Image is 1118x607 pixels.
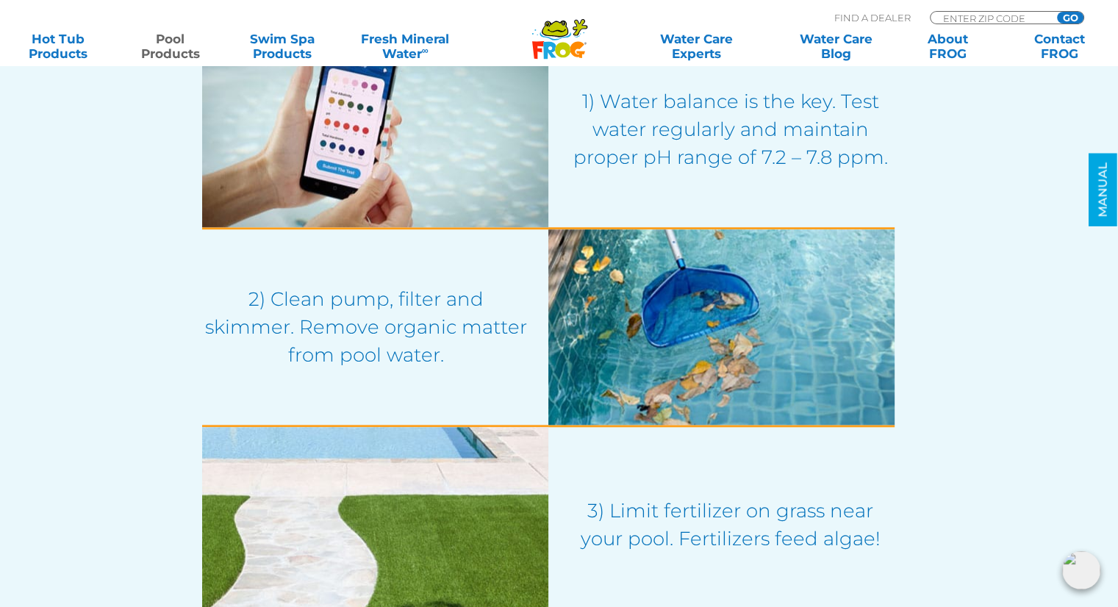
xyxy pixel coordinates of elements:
[1089,154,1117,226] a: MANUAL
[626,32,767,61] a: Water CareExperts
[202,285,530,369] p: 2) Clean pump, filter and skimmer. Remove organic matter from pool water.
[834,11,911,24] p: Find A Dealer
[548,229,895,425] img: frog-bam-algae-2
[1057,12,1083,24] input: GO
[202,32,548,227] img: frog-bam-algae-1
[239,32,326,61] a: Swim SpaProducts
[1062,551,1100,589] img: openIcon
[351,32,459,61] a: Fresh MineralWater∞
[567,87,895,171] p: 1) Water balance is the key. Test water regularly and maintain proper pH range of 7.2 – 7.8 ppm.
[942,12,1041,24] input: Zip Code Form
[1017,32,1103,61] a: ContactFROG
[567,497,895,553] p: 3) Limit fertilizer on grass near your pool. Fertilizers feed algae!
[15,32,101,61] a: Hot TubProducts
[421,45,428,56] sup: ∞
[904,32,991,61] a: AboutFROG
[126,32,213,61] a: PoolProducts
[792,32,879,61] a: Water CareBlog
